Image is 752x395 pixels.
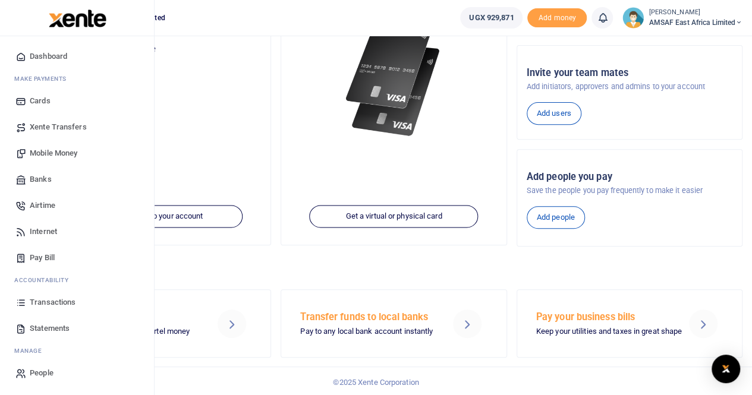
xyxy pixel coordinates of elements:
img: logo-large [49,10,106,27]
h5: UGX 929,871 [55,58,261,70]
a: Get a virtual or physical card [310,206,479,228]
span: Dashboard [30,50,67,62]
h5: Transfer funds to local banks [300,311,438,323]
span: People [30,367,54,379]
a: Add funds to your account [74,206,243,228]
div: Open Intercom Messenger [712,355,740,383]
p: Keep your utilities and taxes in great shape [536,326,674,338]
span: AMSAF East Africa Limited [649,17,742,28]
p: Your current account balance [55,43,261,55]
h5: Invite your team mates [527,67,732,79]
span: anage [20,346,42,355]
a: Transfer funds to local banks Pay to any local bank account instantly [281,289,506,357]
span: Transactions [30,296,75,308]
img: xente-_physical_cards.png [342,11,445,144]
a: Add users [527,102,581,125]
a: Transactions [10,289,144,315]
a: Cards [10,88,144,114]
span: Banks [30,173,52,185]
span: countability [23,276,68,285]
a: Banks [10,166,144,192]
small: [PERSON_NAME] [649,8,742,18]
li: Wallet ballance [455,7,527,29]
img: profile-user [622,7,644,29]
a: Send Mobile Money MTN mobile money and Airtel money [45,289,271,357]
span: Pay Bill [30,252,55,264]
span: Internet [30,226,57,238]
a: logo-small logo-large logo-large [48,13,106,22]
a: UGX 929,871 [460,7,523,29]
p: Pay to any local bank account instantly [300,326,438,338]
span: ake Payments [20,74,67,83]
span: Mobile Money [30,147,77,159]
h5: Add people you pay [527,171,732,183]
a: People [10,360,144,386]
a: Statements [10,315,144,342]
li: Ac [10,271,144,289]
p: Add initiators, approvers and admins to your account [527,81,732,93]
a: Dashboard [10,43,144,69]
a: Airtime [10,192,144,219]
a: Add people [527,206,585,229]
li: M [10,342,144,360]
span: Cards [30,95,51,107]
a: Pay Bill [10,245,144,271]
h4: Make a transaction [45,261,742,274]
span: UGX 929,871 [469,12,514,24]
span: Xente Transfers [30,121,87,133]
a: Add money [527,12,587,21]
li: Toup your wallet [527,8,587,28]
a: Mobile Money [10,140,144,166]
li: M [10,69,144,88]
span: Airtime [30,200,55,211]
span: Statements [30,323,70,334]
a: Pay your business bills Keep your utilities and taxes in great shape [517,289,742,357]
a: profile-user [PERSON_NAME] AMSAF East Africa Limited [622,7,742,29]
h5: Pay your business bills [536,311,674,323]
a: Internet [10,219,144,245]
a: Xente Transfers [10,114,144,140]
span: Add money [527,8,587,28]
p: Save the people you pay frequently to make it easier [527,185,732,197]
